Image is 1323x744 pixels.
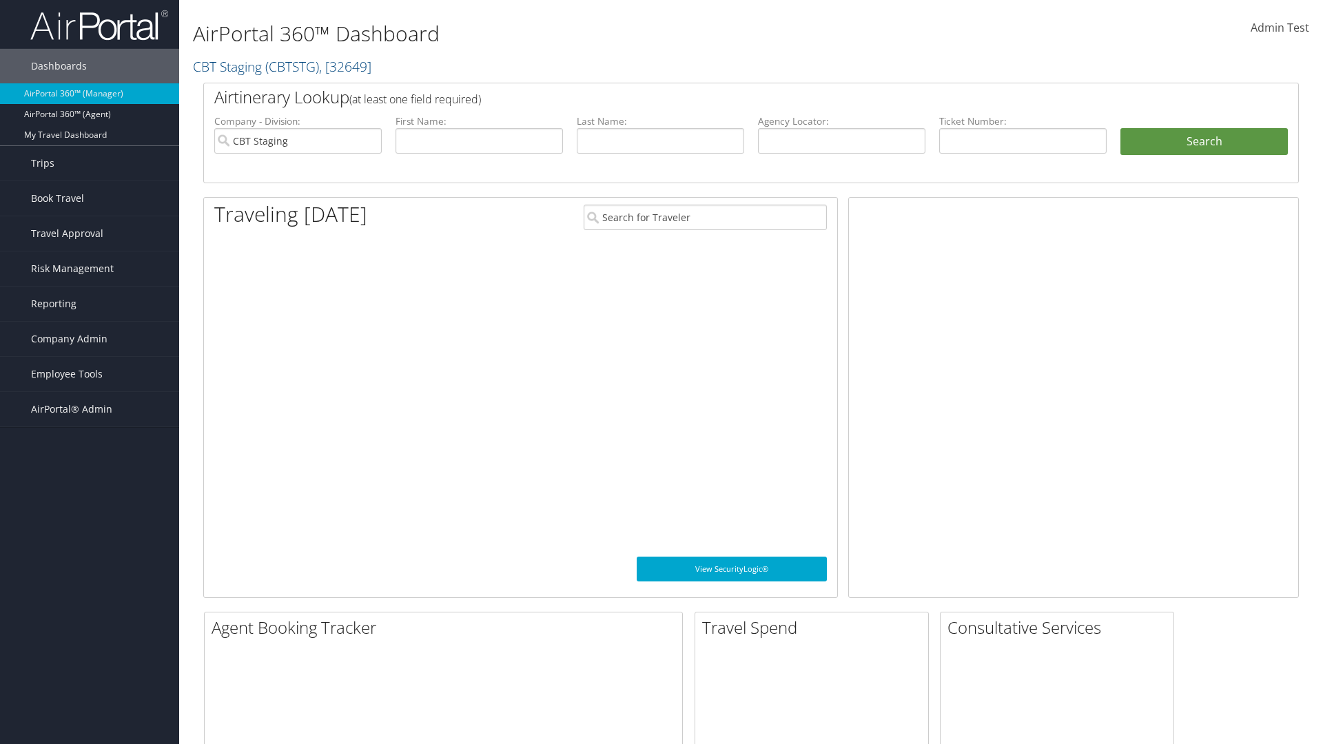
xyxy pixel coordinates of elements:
input: Search for Traveler [584,205,827,230]
h2: Airtinerary Lookup [214,85,1197,109]
span: Risk Management [31,251,114,286]
button: Search [1120,128,1288,156]
h1: Traveling [DATE] [214,200,367,229]
span: Reporting [31,287,76,321]
label: Agency Locator: [758,114,925,128]
span: Admin Test [1251,20,1309,35]
span: ( CBTSTG ) [265,57,319,76]
img: airportal-logo.png [30,9,168,41]
a: Admin Test [1251,7,1309,50]
label: Last Name: [577,114,744,128]
span: AirPortal® Admin [31,392,112,426]
span: Employee Tools [31,357,103,391]
h2: Consultative Services [947,616,1173,639]
label: First Name: [396,114,563,128]
span: Dashboards [31,49,87,83]
a: CBT Staging [193,57,371,76]
label: Ticket Number: [939,114,1107,128]
label: Company - Division: [214,114,382,128]
h2: Travel Spend [702,616,928,639]
a: View SecurityLogic® [637,557,827,581]
span: Book Travel [31,181,84,216]
span: Trips [31,146,54,180]
span: , [ 32649 ] [319,57,371,76]
h1: AirPortal 360™ Dashboard [193,19,937,48]
span: Travel Approval [31,216,103,251]
h2: Agent Booking Tracker [212,616,682,639]
span: (at least one field required) [349,92,481,107]
span: Company Admin [31,322,107,356]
